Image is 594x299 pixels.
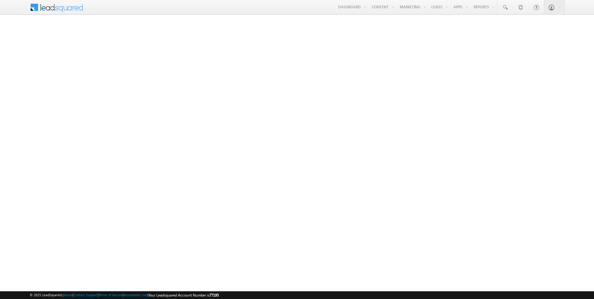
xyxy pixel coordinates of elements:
[124,293,147,297] a: Acceptable Use
[148,293,219,297] span: Your Leadsquared Account Number is
[99,293,123,297] a: Terms of Service
[30,292,219,298] span: © 2025 LeadSquared | | | | |
[63,293,72,297] a: About
[73,293,98,297] a: Contact Support
[209,293,219,297] span: 77195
